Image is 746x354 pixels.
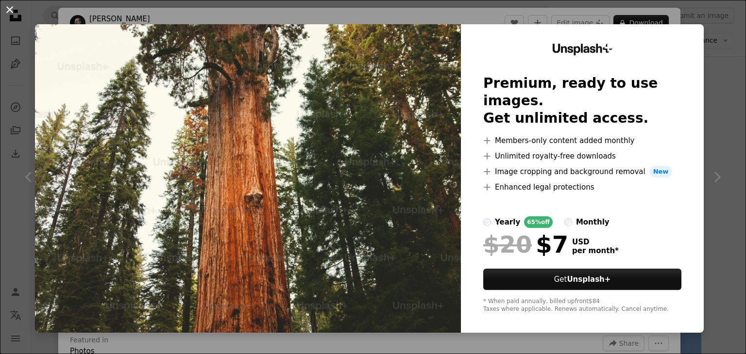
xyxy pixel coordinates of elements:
[564,218,572,226] input: monthly
[483,269,681,290] button: GetUnsplash+
[567,275,610,284] strong: Unsplash+
[572,238,619,246] span: USD
[572,246,619,255] span: per month *
[483,135,681,146] li: Members-only content added monthly
[495,216,520,228] div: yearly
[483,298,681,313] div: * When paid annually, billed upfront $84 Taxes where applicable. Renews automatically. Cancel any...
[483,232,568,257] div: $7
[576,216,610,228] div: monthly
[649,166,673,177] span: New
[483,181,681,193] li: Enhanced legal protections
[483,218,491,226] input: yearly65%off
[483,166,681,177] li: Image cropping and background removal
[483,75,681,127] h2: Premium, ready to use images. Get unlimited access.
[524,216,553,228] div: 65% off
[483,150,681,162] li: Unlimited royalty-free downloads
[483,232,532,257] span: $20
